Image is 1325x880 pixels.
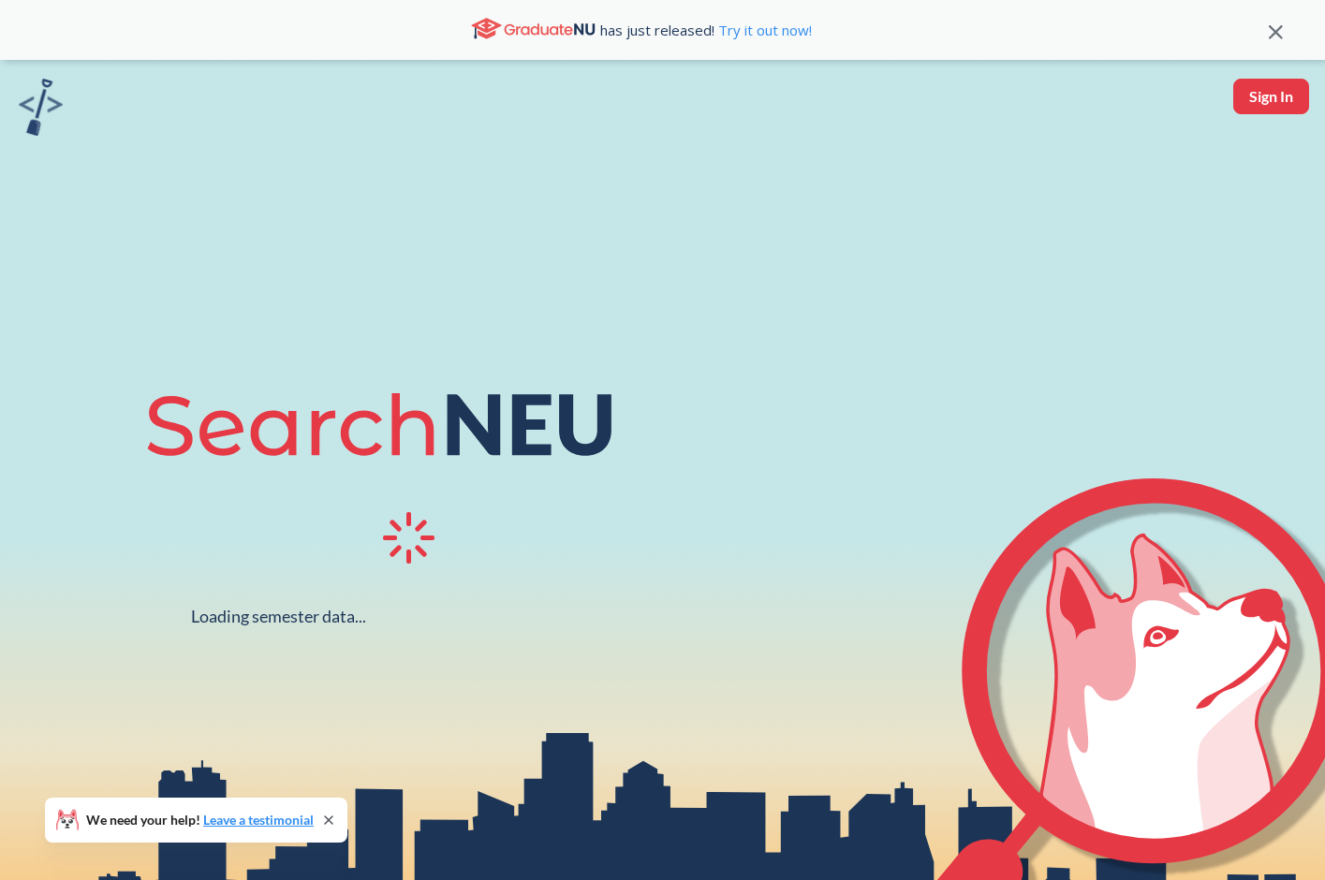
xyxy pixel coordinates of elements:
[1233,79,1309,114] button: Sign In
[714,21,812,39] a: Try it out now!
[19,79,63,136] img: sandbox logo
[19,79,63,141] a: sandbox logo
[600,20,812,40] span: has just released!
[203,812,314,828] a: Leave a testimonial
[191,606,366,627] div: Loading semester data...
[86,814,314,827] span: We need your help!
